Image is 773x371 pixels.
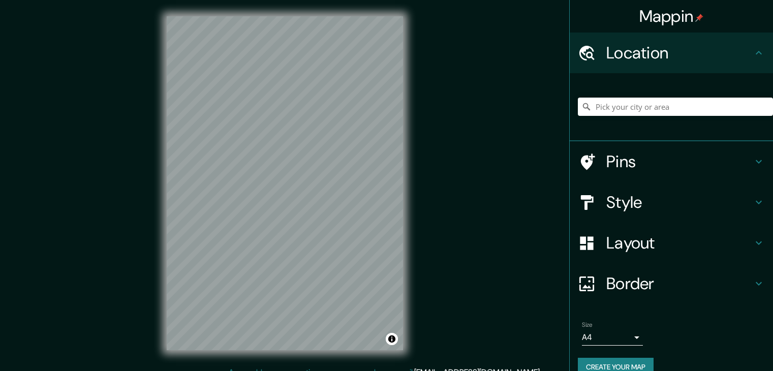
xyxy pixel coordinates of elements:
h4: Location [606,43,753,63]
input: Pick your city or area [578,98,773,116]
h4: Border [606,273,753,294]
label: Size [582,321,593,329]
img: pin-icon.png [695,14,703,22]
button: Toggle attribution [386,333,398,345]
h4: Layout [606,233,753,253]
div: Border [570,263,773,304]
div: Layout [570,223,773,263]
h4: Mappin [639,6,704,26]
canvas: Map [167,16,403,350]
h4: Style [606,192,753,212]
div: A4 [582,329,643,346]
h4: Pins [606,151,753,172]
div: Pins [570,141,773,182]
div: Location [570,33,773,73]
div: Style [570,182,773,223]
